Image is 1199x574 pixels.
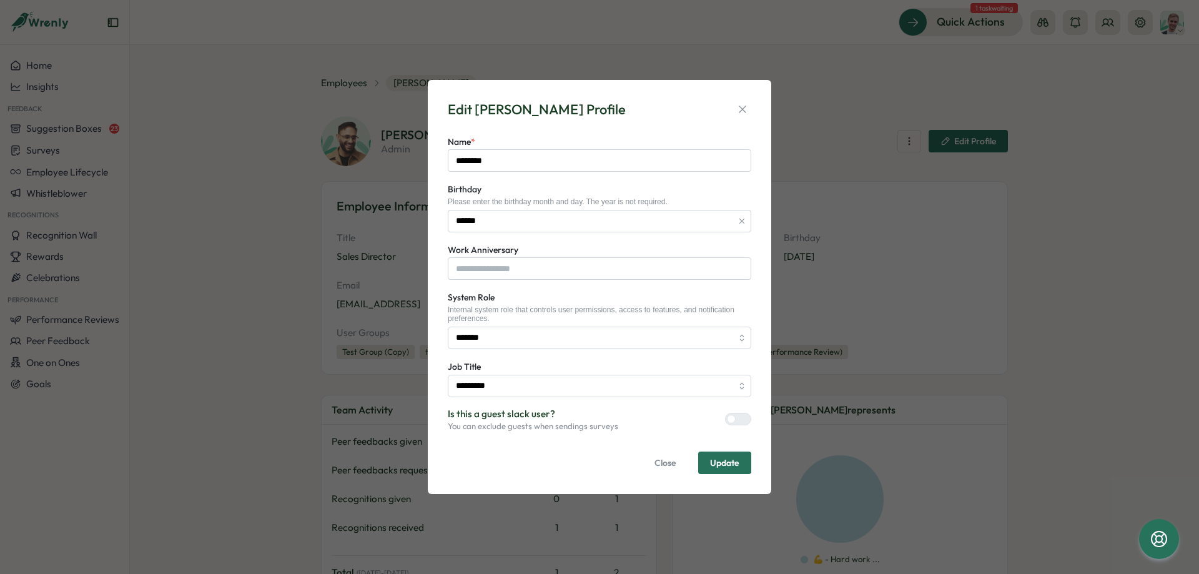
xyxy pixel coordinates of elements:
span: Job Title [448,361,481,372]
span: Update [710,458,739,467]
div: Internal system role that controls user permissions, access to features, and notification prefere... [448,305,751,324]
label: Work Anniversary [448,244,518,257]
label: Name [448,136,475,149]
label: Birthday [448,183,481,197]
button: Update [698,452,751,474]
span: You can exclude guests when sendings surveys [448,421,618,432]
div: Please enter the birthday month and day. The year is not required. [448,197,751,206]
span: System Role [448,292,495,303]
span: Is this a guest slack user? [448,407,618,421]
span: Close [654,452,676,473]
div: Edit [PERSON_NAME] Profile [448,100,626,119]
button: Close [643,452,688,474]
